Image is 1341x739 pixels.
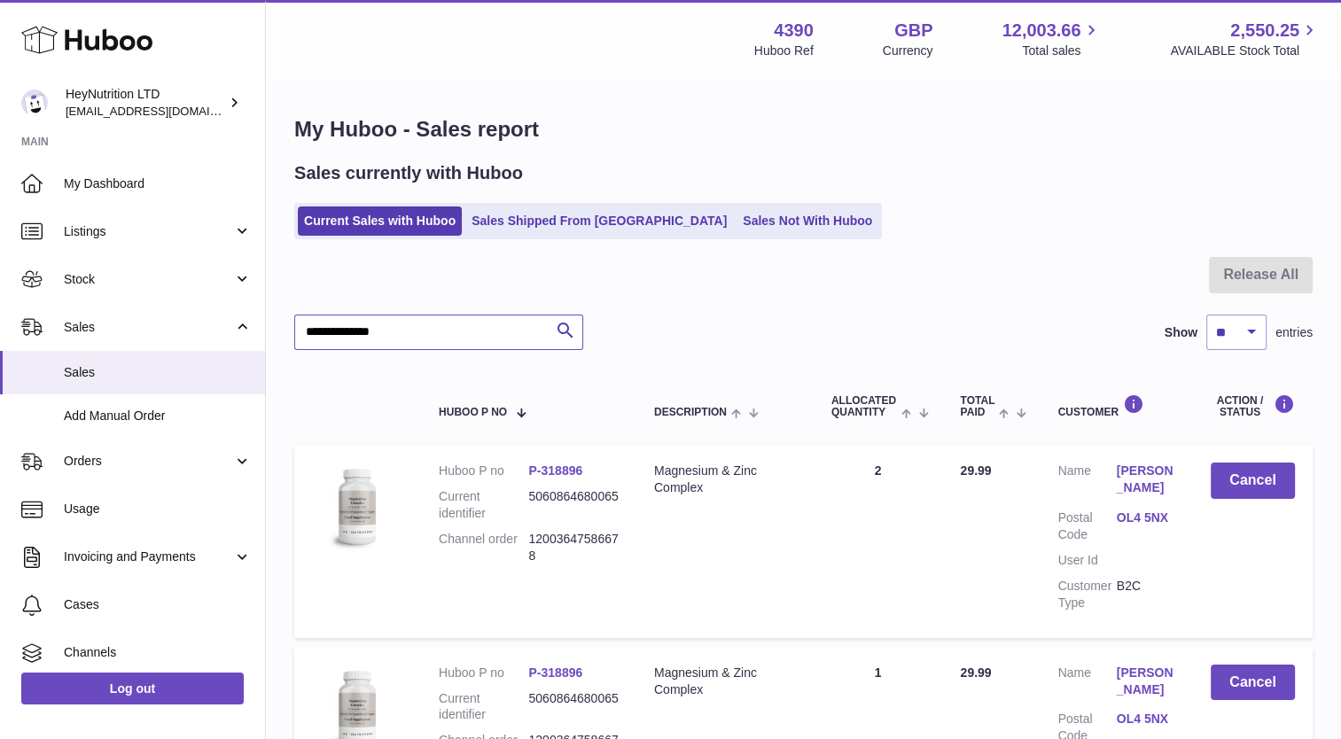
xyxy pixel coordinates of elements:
div: Action / Status [1211,394,1295,418]
span: AVAILABLE Stock Total [1170,43,1320,59]
div: Customer [1057,394,1174,418]
div: Huboo Ref [754,43,814,59]
dt: Name [1057,665,1116,703]
span: Add Manual Order [64,408,252,424]
strong: GBP [894,19,932,43]
img: info@heynutrition.com [21,89,48,116]
span: Description [654,407,727,418]
span: entries [1275,324,1313,341]
span: 29.99 [960,665,991,680]
label: Show [1165,324,1197,341]
span: 12,003.66 [1002,19,1080,43]
a: [PERSON_NAME] [1117,665,1175,698]
div: Magnesium & Zinc Complex [654,463,796,496]
dt: Channel order [439,531,528,564]
div: Currency [883,43,933,59]
dt: User Id [1057,552,1116,569]
a: Current Sales with Huboo [298,206,462,236]
dt: Current identifier [439,488,528,522]
span: Invoicing and Payments [64,548,233,565]
h2: Sales currently with Huboo [294,161,523,185]
dt: Name [1057,463,1116,501]
h1: My Huboo - Sales report [294,115,1313,144]
div: Magnesium & Zinc Complex [654,665,796,698]
button: Cancel [1211,665,1295,701]
dt: Huboo P no [439,463,528,479]
dd: B2C [1117,578,1175,611]
a: Log out [21,673,244,704]
span: Usage [64,501,252,517]
a: Sales Not With Huboo [737,206,878,236]
span: Total paid [960,395,994,418]
a: 12,003.66 Total sales [1002,19,1101,59]
dd: 12003647586678 [528,531,618,564]
div: HeyNutrition LTD [66,86,225,120]
a: P-318896 [528,665,582,680]
dt: Huboo P no [439,665,528,681]
span: Stock [64,271,233,288]
span: Cases [64,596,252,613]
a: OL4 5NX [1117,711,1175,727]
span: Huboo P no [439,407,507,418]
img: 43901725567059.jpg [312,463,401,551]
a: Sales Shipped From [GEOGRAPHIC_DATA] [465,206,733,236]
span: Channels [64,644,252,661]
span: 2,550.25 [1230,19,1299,43]
a: 2,550.25 AVAILABLE Stock Total [1170,19,1320,59]
span: Total sales [1022,43,1101,59]
dt: Postal Code [1057,510,1116,543]
span: ALLOCATED Quantity [831,395,897,418]
a: P-318896 [528,463,582,478]
dd: 5060864680065 [528,488,618,522]
dt: Customer Type [1057,578,1116,611]
span: 29.99 [960,463,991,478]
a: [PERSON_NAME] [1117,463,1175,496]
dt: Current identifier [439,690,528,724]
dd: 5060864680065 [528,690,618,724]
span: Orders [64,453,233,470]
a: OL4 5NX [1117,510,1175,526]
span: Sales [64,364,252,381]
button: Cancel [1211,463,1295,499]
strong: 4390 [774,19,814,43]
td: 2 [814,445,943,637]
span: My Dashboard [64,175,252,192]
span: Listings [64,223,233,240]
span: [EMAIL_ADDRESS][DOMAIN_NAME] [66,104,261,118]
span: Sales [64,319,233,336]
